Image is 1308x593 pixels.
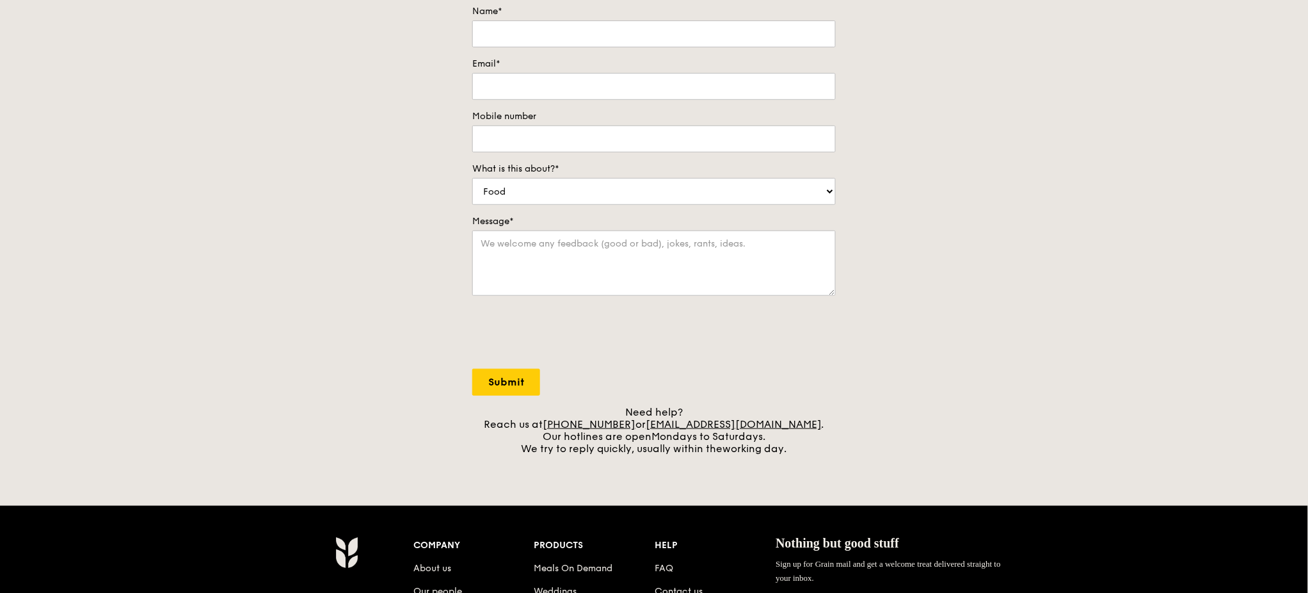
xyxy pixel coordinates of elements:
div: Help [655,537,776,555]
span: Mondays to Saturdays. [651,430,765,443]
input: Submit [472,369,540,396]
label: Email* [472,58,836,70]
div: Need help? Reach us at or . Our hotlines are open We try to reply quickly, usually within the [472,406,836,455]
a: Meals On Demand [534,563,613,574]
a: [EMAIL_ADDRESS][DOMAIN_NAME] [646,418,822,430]
label: Message* [472,215,836,228]
a: About us [413,563,451,574]
label: Mobile number [472,110,836,123]
a: [PHONE_NUMBER] [543,418,635,430]
span: working day. [723,443,787,455]
a: FAQ [655,563,674,574]
label: Name* [472,5,836,18]
div: Company [413,537,534,555]
div: Products [534,537,655,555]
label: What is this about?* [472,163,836,175]
img: Grain [335,537,358,569]
span: Nothing but good stuff [776,536,899,550]
span: Sign up for Grain mail and get a welcome treat delivered straight to your inbox. [776,559,1001,583]
iframe: reCAPTCHA [472,309,667,359]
